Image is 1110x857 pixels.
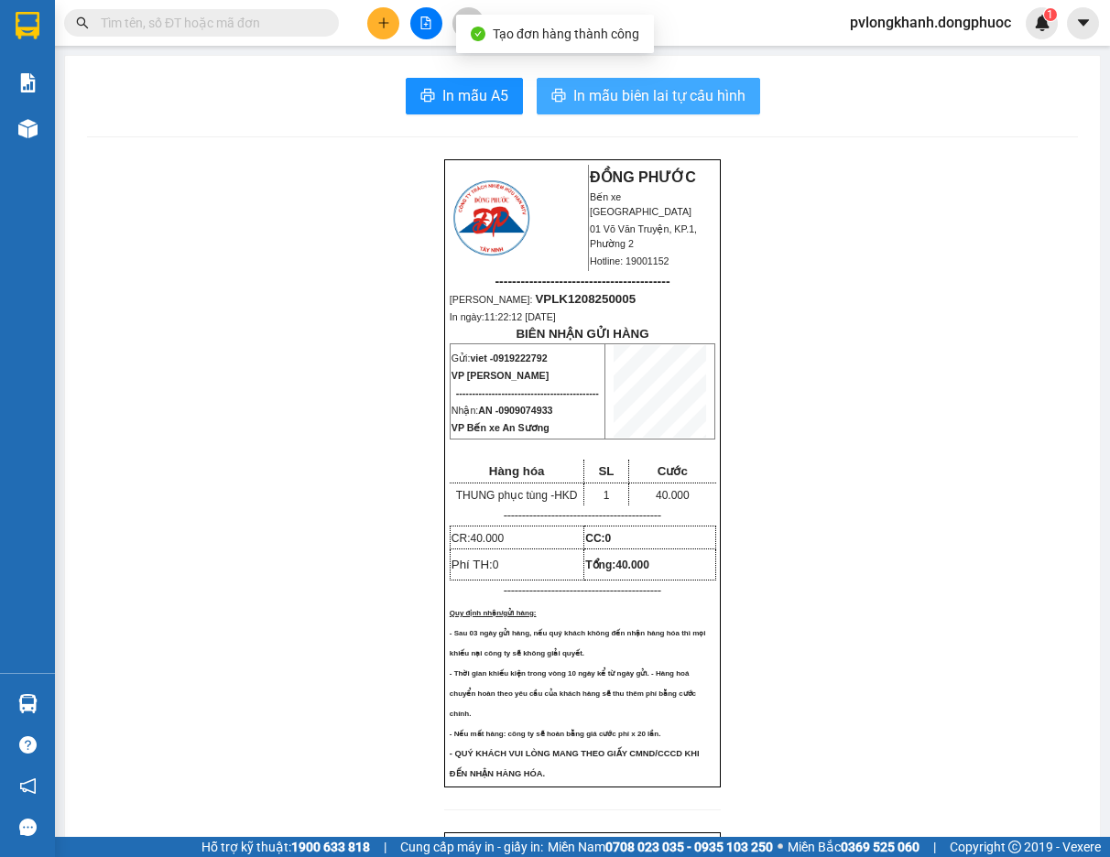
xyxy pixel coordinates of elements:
span: question-circle [19,736,37,754]
span: notification [19,777,37,795]
strong: ĐỒNG PHƯỚC [590,169,696,185]
img: warehouse-icon [18,119,38,138]
span: 40.000 [470,532,504,545]
span: copyright [1008,841,1021,853]
span: VPLK1208250005 [535,292,636,306]
span: Quy định nhận/gửi hàng: [450,609,537,617]
img: solution-icon [18,73,38,92]
span: Hotline: 19001152 [145,81,224,92]
span: 09:40:05 [DATE] [40,133,112,144]
span: VP Bến xe An Sương [452,422,550,433]
span: | [933,837,936,857]
span: 01 Võ Văn Truyện, KP.1, Phường 2 [590,223,697,249]
span: VP [PERSON_NAME] [452,370,549,381]
span: 1 [1047,8,1053,21]
span: file-add [419,16,432,29]
span: In ngày: [5,133,112,144]
span: plus [377,16,390,29]
span: | [384,837,386,857]
span: HKD [554,489,577,502]
img: logo [6,11,88,92]
span: - Thời gian khiếu kiện trong vòng 10 ngày kể từ ngày gửi. - Hàng hoá chuyển hoàn theo yêu cầu của... [450,669,696,718]
span: Phí TH: [452,558,499,571]
button: printerIn mẫu A5 [406,78,523,114]
span: search [76,16,89,29]
span: ----------------------------------------- [495,274,669,288]
img: logo [451,178,532,258]
span: pvlongkhanh.dongphuoc [835,11,1026,34]
strong: CC: [585,532,611,545]
span: - Nếu mất hàng: công ty sẽ hoàn bằng giá cước phí x 20 lần. [450,730,661,738]
span: Cước [658,464,688,478]
span: Hỗ trợ kỹ thuật: [201,837,370,857]
span: Nhận: [452,405,553,416]
button: printerIn mẫu biên lai tự cấu hình [537,78,760,114]
span: Tạo đơn hàng thành công [493,27,639,41]
span: printer [551,88,566,105]
button: caret-down [1067,7,1099,39]
span: message [19,819,37,836]
input: Tìm tên, số ĐT hoặc mã đơn [101,13,317,33]
span: In mẫu A5 [442,84,508,107]
span: Gửi: [452,353,548,363]
span: Miền Bắc [788,837,920,857]
img: logo-vxr [16,12,39,39]
button: aim [452,7,484,39]
img: icon-new-feature [1034,15,1050,31]
img: warehouse-icon [18,694,38,713]
span: Bến xe [GEOGRAPHIC_DATA] [145,29,246,52]
span: THUNG phục tùng - [456,489,578,502]
sup: 1 [1044,8,1057,21]
span: In ngày: [450,311,556,322]
span: VPLK1208250004 [92,116,192,130]
span: SL [598,464,614,478]
p: ------------------------------------------- [450,508,715,523]
span: - Sau 03 ngày gửi hàng, nếu quý khách không đến nhận hàng hóa thì mọi khiếu nại công ty sẽ không ... [450,629,706,657]
strong: 0708 023 035 - 0935 103 250 [605,840,773,854]
span: Cung cấp máy in - giấy in: [400,837,543,857]
span: ----------------------------------------- [49,99,224,114]
span: 11:22:12 [DATE] [484,311,556,322]
span: -------------------------------------------- [456,387,599,398]
strong: 0369 525 060 [841,840,920,854]
span: 40.000 [656,489,690,502]
button: plus [367,7,399,39]
span: check-circle [471,27,485,41]
span: CR: [452,532,504,545]
span: 0909074933 [498,405,552,416]
p: ------------------------------------------- [450,583,715,598]
span: 0 [605,532,612,545]
strong: BIÊN NHẬN GỬI HÀNG [516,327,648,341]
span: 1 [604,489,610,502]
span: 0 [493,559,499,571]
span: Hotline: 19001152 [590,255,669,266]
span: Bến xe [GEOGRAPHIC_DATA] [590,191,691,217]
span: printer [420,88,435,105]
strong: ĐỒNG PHƯỚC [145,10,251,26]
button: file-add [410,7,442,39]
span: 0919222792 [493,353,547,363]
strong: 1900 633 818 [291,840,370,854]
span: 40.000 [615,559,649,571]
span: AN - [478,405,552,416]
span: Tổng: [585,559,649,571]
span: ⚪️ [778,843,783,851]
span: [PERSON_NAME]: [5,118,191,129]
span: In mẫu biên lai tự cấu hình [573,84,745,107]
span: - QUÝ KHÁCH VUI LÒNG MANG THEO GIẤY CMND/CCCD KHI ĐẾN NHẬN HÀNG HÓA. [450,749,700,778]
span: 01 Võ Văn Truyện, KP.1, Phường 2 [145,55,252,78]
span: viet - [470,353,547,363]
span: [PERSON_NAME]: [450,294,636,305]
span: Miền Nam [548,837,773,857]
span: caret-down [1075,15,1092,31]
span: Hàng hóa [489,464,545,478]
